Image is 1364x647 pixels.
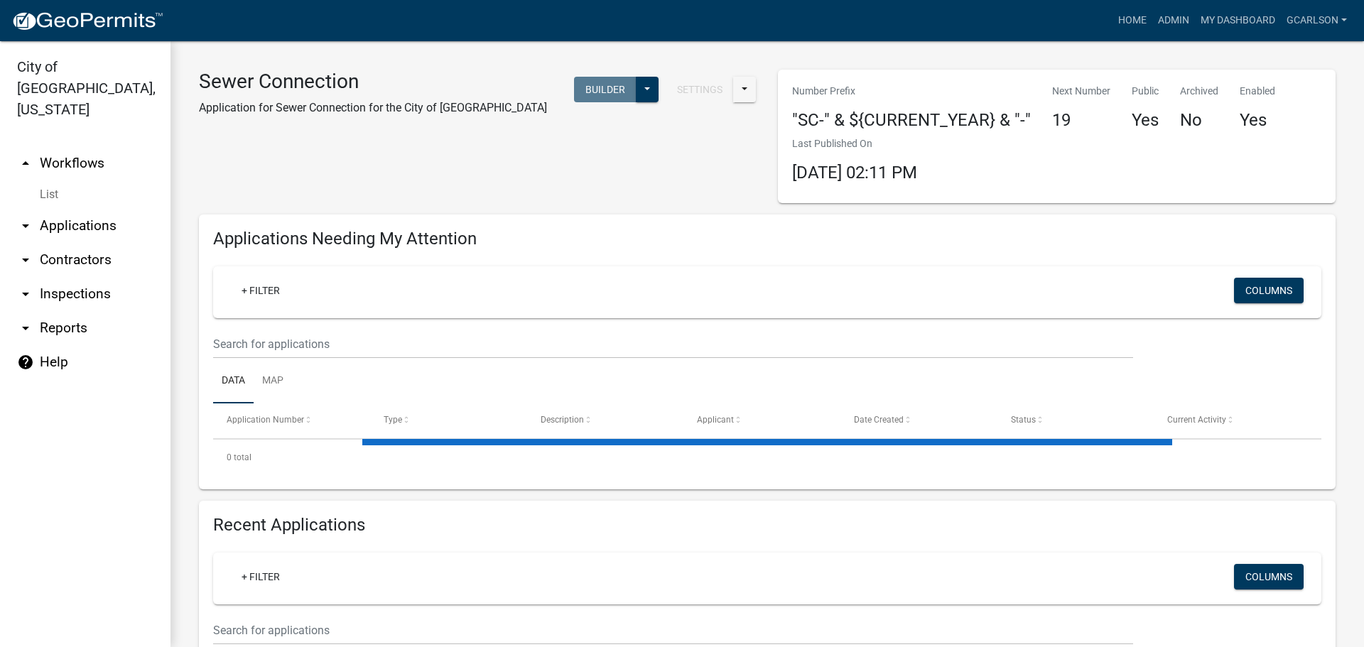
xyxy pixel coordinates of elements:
span: Current Activity [1167,415,1226,425]
h4: 19 [1052,110,1110,131]
button: Columns [1234,564,1304,589]
datatable-header-cell: Date Created [840,403,997,437]
a: + Filter [230,564,291,589]
a: Home [1113,7,1152,34]
h4: Yes [1240,110,1275,131]
span: Status [1011,415,1036,425]
h4: Applications Needing My Attention [213,229,1321,249]
h3: Sewer Connection [199,70,547,94]
p: Public [1132,84,1159,99]
datatable-header-cell: Status [997,403,1154,437]
i: help [17,354,34,371]
i: arrow_drop_down [17,286,34,303]
span: Applicant [697,415,734,425]
button: Columns [1234,278,1304,303]
p: Last Published On [792,136,917,151]
button: Builder [574,77,637,102]
span: [DATE] 02:11 PM [792,163,917,183]
i: arrow_drop_down [17,217,34,234]
a: gcarlson [1281,7,1353,34]
datatable-header-cell: Applicant [683,403,840,437]
a: My Dashboard [1195,7,1281,34]
button: Settings [666,77,734,102]
i: arrow_drop_down [17,320,34,337]
p: Next Number [1052,84,1110,99]
h4: Recent Applications [213,515,1321,535]
datatable-header-cell: Description [526,403,683,437]
span: Description [541,415,584,425]
datatable-header-cell: Type [370,403,527,437]
p: Archived [1180,84,1218,99]
p: Application for Sewer Connection for the City of [GEOGRAPHIC_DATA] [199,99,547,116]
p: Enabled [1240,84,1275,99]
a: Admin [1152,7,1195,34]
p: Number Prefix [792,84,1031,99]
span: Date Created [854,415,904,425]
datatable-header-cell: Application Number [213,403,370,437]
i: arrow_drop_down [17,251,34,268]
span: Application Number [227,415,304,425]
span: Type [384,415,402,425]
a: Data [213,359,254,404]
datatable-header-cell: Current Activity [1154,403,1311,437]
h4: No [1180,110,1218,131]
a: + Filter [230,278,291,303]
h4: Yes [1132,110,1159,131]
div: 0 total [213,440,1321,475]
a: Map [254,359,292,404]
h4: "SC-" & ${CURRENT_YEAR} & "-" [792,110,1031,131]
input: Search for applications [213,616,1133,645]
i: arrow_drop_up [17,155,34,172]
input: Search for applications [213,330,1133,359]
